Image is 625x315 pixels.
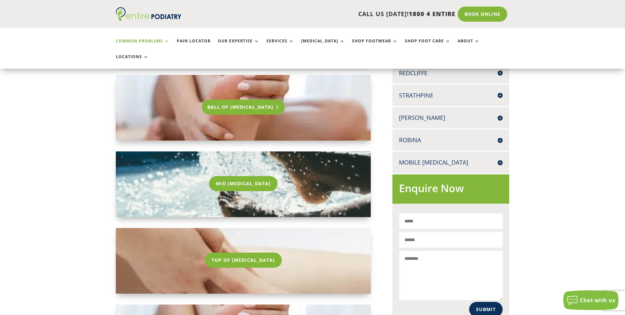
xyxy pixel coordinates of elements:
h4: Mobile [MEDICAL_DATA] [399,158,503,167]
h2: Enquire Now [399,181,503,199]
a: Entire Podiatry [116,16,181,22]
span: 1800 4 ENTIRE [409,10,455,18]
a: Ball Of [MEDICAL_DATA] [202,100,285,115]
button: Chat with us [563,290,618,310]
h4: Redcliffe [399,69,503,77]
a: Services [266,39,294,53]
h4: Strathpine [399,91,503,100]
a: Pain Locator [177,39,211,53]
a: Shop Foot Care [405,39,450,53]
h4: [PERSON_NAME] [399,114,503,122]
h4: Robina [399,136,503,144]
a: Locations [116,55,149,69]
p: CALL US [DATE]! [207,10,455,18]
a: [MEDICAL_DATA] [301,39,345,53]
a: Common Problems [116,39,170,53]
a: Top Of [MEDICAL_DATA] [205,253,282,268]
a: Mid [MEDICAL_DATA] [209,176,278,191]
a: Our Expertise [218,39,259,53]
a: Shop Footwear [352,39,398,53]
span: Chat with us [580,297,615,304]
a: About [458,39,480,53]
img: logo (1) [116,7,181,21]
a: Book Online [458,7,507,22]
